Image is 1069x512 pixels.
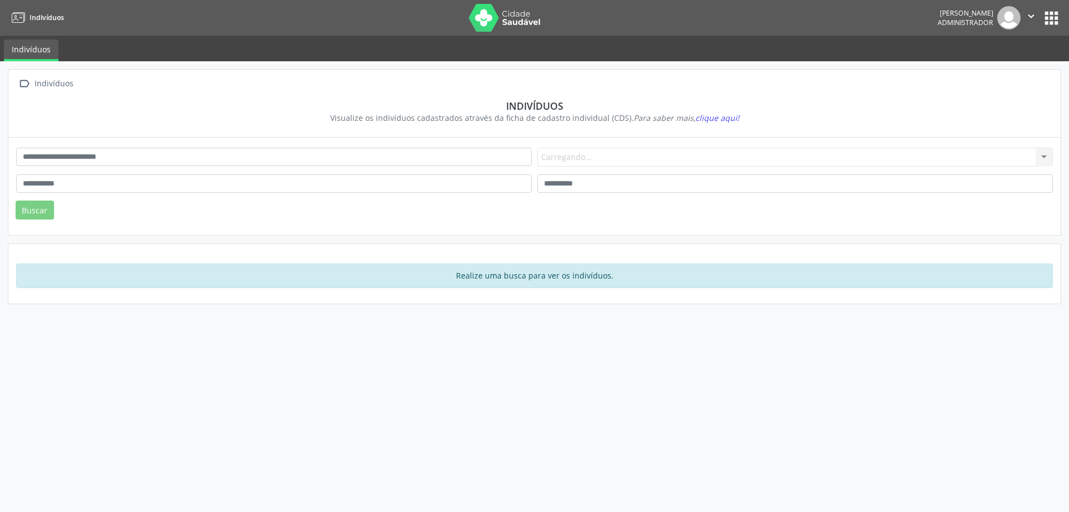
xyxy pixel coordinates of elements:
button:  [1021,6,1042,30]
button: apps [1042,8,1061,28]
div: Visualize os indivíduos cadastrados através da ficha de cadastro individual (CDS). [24,112,1045,124]
a: Indivíduos [4,40,58,61]
img: img [997,6,1021,30]
i: Para saber mais, [634,113,739,123]
i:  [1025,10,1037,22]
i:  [16,76,32,92]
div: Indivíduos [24,100,1045,112]
div: Indivíduos [32,76,75,92]
span: Administrador [938,18,993,27]
a:  Indivíduos [16,76,75,92]
span: Indivíduos [30,13,64,22]
a: Indivíduos [8,8,64,27]
button: Buscar [16,201,54,220]
span: clique aqui! [695,113,739,123]
div: [PERSON_NAME] [938,8,993,18]
div: Realize uma busca para ver os indivíduos. [16,264,1053,288]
